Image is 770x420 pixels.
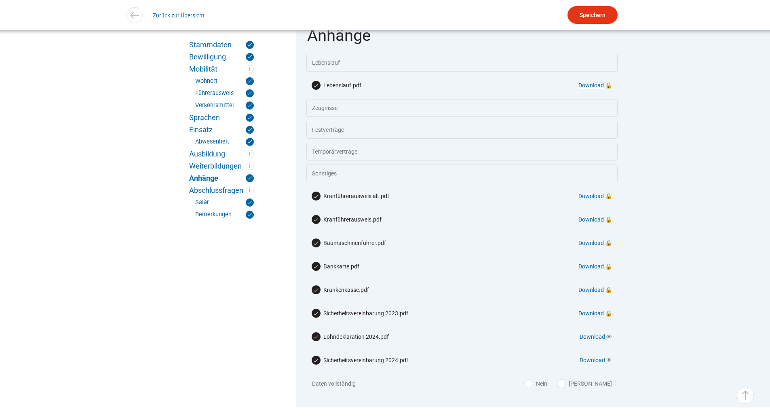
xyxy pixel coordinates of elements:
[606,357,612,363] span: 👁
[312,239,386,247] label: Baumaschinenführer.pdf
[605,82,612,89] span: 🔒
[189,150,254,158] a: Ausbildung
[189,41,254,49] a: Stammdaten
[578,193,604,199] a: Download
[312,262,359,270] label: Bankkarte.pdf
[578,287,604,293] a: Download
[605,216,612,223] span: 🔒
[312,333,389,341] label: Lohndeklaration 2024.pdf
[312,380,411,388] span: Daten vollständig
[195,211,254,219] a: Bemerkungen
[195,101,254,110] a: Verkehrsmittel
[189,174,254,182] a: Anhänge
[605,287,612,293] span: 🔒
[580,333,605,340] a: Download
[606,333,612,340] span: 👁
[129,9,140,21] img: icon-arrow-left.svg
[195,89,254,97] a: Führerausweis
[189,53,254,61] a: Bewilligung
[580,357,605,363] a: Download
[312,286,369,294] label: Krankenkasse.pdf
[605,193,612,199] span: 🔒
[578,263,604,270] a: Download
[189,186,254,194] a: Abschlussfragen
[312,215,382,224] label: Kranführerausweis.pdf
[195,138,254,146] a: Abwesenheit
[578,216,604,223] a: Download
[195,198,254,207] a: Salär
[189,162,254,170] a: Weiterbildungen
[189,114,254,122] a: Sprachen
[312,192,389,200] label: Kranführerausweis alt.pdf
[605,263,612,270] span: 🔒
[578,310,604,317] a: Download
[578,82,604,89] a: Download
[153,6,205,24] a: Zurück zur Übersicht
[578,240,604,246] a: Download
[189,65,254,73] a: Mobilität
[312,356,408,364] label: Sicherheitsvereinbarung 2024.pdf
[605,310,612,317] span: 🔒
[737,387,754,404] a: ▵ Nach oben
[306,143,618,160] input: Temporärverträge
[605,240,612,246] span: 🔒
[306,27,619,54] legend: Anhänge
[189,126,254,134] a: Einsatz
[525,380,547,388] label: Nein
[306,54,618,72] input: Lebenslauf
[306,165,618,182] input: Sonstiges
[195,77,254,85] a: Wohnort
[312,81,361,89] label: Lebenslauf.pdf
[306,99,618,117] input: Zeugnisse
[567,6,618,24] input: Speichern
[306,121,618,139] input: Festverträge
[312,309,408,317] label: Sicherheitsvereinbarung 2023.pdf
[557,380,612,388] label: [PERSON_NAME]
